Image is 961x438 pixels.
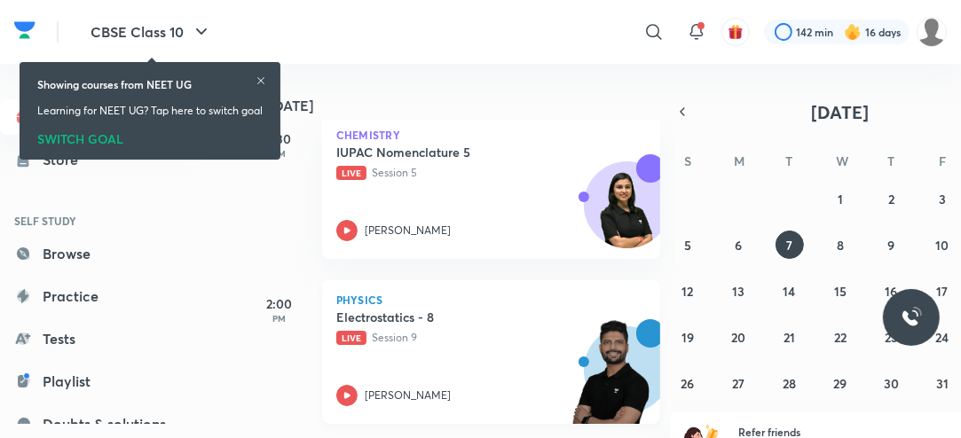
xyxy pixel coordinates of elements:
[783,375,796,392] abbr: October 28, 2025
[884,375,899,392] abbr: October 30, 2025
[928,369,957,397] button: October 31, 2025
[336,144,557,161] h5: IUPAC Nomenclature 5
[336,309,557,326] h5: Electrostatics - 8
[784,329,795,346] abbr: October 21, 2025
[887,237,894,254] abbr: October 9, 2025
[734,153,744,169] abbr: Monday
[837,237,844,254] abbr: October 8, 2025
[877,369,905,397] button: October 30, 2025
[721,18,750,46] button: avatar
[37,126,263,145] div: SWITCH GOAL
[826,184,855,213] button: October 1, 2025
[681,375,694,392] abbr: October 26, 2025
[365,387,451,403] p: [PERSON_NAME]
[936,375,949,392] abbr: October 31, 2025
[887,153,894,169] abbr: Thursday
[834,329,847,346] abbr: October 22, 2025
[939,153,946,169] abbr: Friday
[244,294,315,313] h5: 2:00
[37,103,263,119] p: Learning for NEET UG? Tap here to switch goal
[80,14,223,50] button: CBSE Class 10
[776,323,804,351] button: October 21, 2025
[833,375,847,392] abbr: October 29, 2025
[269,98,678,113] h4: [DATE]
[776,277,804,305] button: October 14, 2025
[928,184,957,213] button: October 3, 2025
[917,17,947,47] img: Nishi raghuwanshi
[336,166,366,180] span: Live
[673,323,702,351] button: October 19, 2025
[786,237,792,254] abbr: October 7, 2025
[681,329,694,346] abbr: October 19, 2025
[877,277,905,305] button: October 16, 2025
[365,223,451,239] p: [PERSON_NAME]
[728,24,744,40] img: avatar
[935,329,949,346] abbr: October 24, 2025
[673,277,702,305] button: October 12, 2025
[585,171,670,256] img: Avatar
[826,369,855,397] button: October 29, 2025
[812,100,870,124] span: [DATE]
[37,76,192,92] h6: Showing courses from NEET UG
[336,330,607,346] p: Session 9
[928,231,957,259] button: October 10, 2025
[735,237,742,254] abbr: October 6, 2025
[336,165,607,181] p: Session 5
[877,323,905,351] button: October 23, 2025
[784,283,796,300] abbr: October 14, 2025
[939,191,946,207] abbr: October 3, 2025
[836,153,848,169] abbr: Wednesday
[724,277,752,305] button: October 13, 2025
[684,153,691,169] abbr: Sunday
[684,237,691,254] abbr: October 5, 2025
[681,283,693,300] abbr: October 12, 2025
[936,283,948,300] abbr: October 17, 2025
[776,369,804,397] button: October 28, 2025
[673,231,702,259] button: October 5, 2025
[244,313,315,324] p: PM
[877,231,905,259] button: October 9, 2025
[786,153,793,169] abbr: Tuesday
[732,375,744,392] abbr: October 27, 2025
[838,191,843,207] abbr: October 1, 2025
[928,323,957,351] button: October 24, 2025
[731,329,745,346] abbr: October 20, 2025
[888,191,894,207] abbr: October 2, 2025
[724,369,752,397] button: October 27, 2025
[336,129,646,140] p: Chemistry
[834,283,847,300] abbr: October 15, 2025
[928,277,957,305] button: October 17, 2025
[935,237,949,254] abbr: October 10, 2025
[844,23,862,41] img: streak
[877,184,905,213] button: October 2, 2025
[826,231,855,259] button: October 8, 2025
[14,17,35,48] a: Company Logo
[826,277,855,305] button: October 15, 2025
[336,294,646,305] p: Physics
[776,231,804,259] button: October 7, 2025
[901,307,922,328] img: ttu
[732,283,744,300] abbr: October 13, 2025
[336,331,366,345] span: Live
[14,17,35,43] img: Company Logo
[724,323,752,351] button: October 20, 2025
[885,283,897,300] abbr: October 16, 2025
[724,231,752,259] button: October 6, 2025
[673,369,702,397] button: October 26, 2025
[826,323,855,351] button: October 22, 2025
[885,329,898,346] abbr: October 23, 2025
